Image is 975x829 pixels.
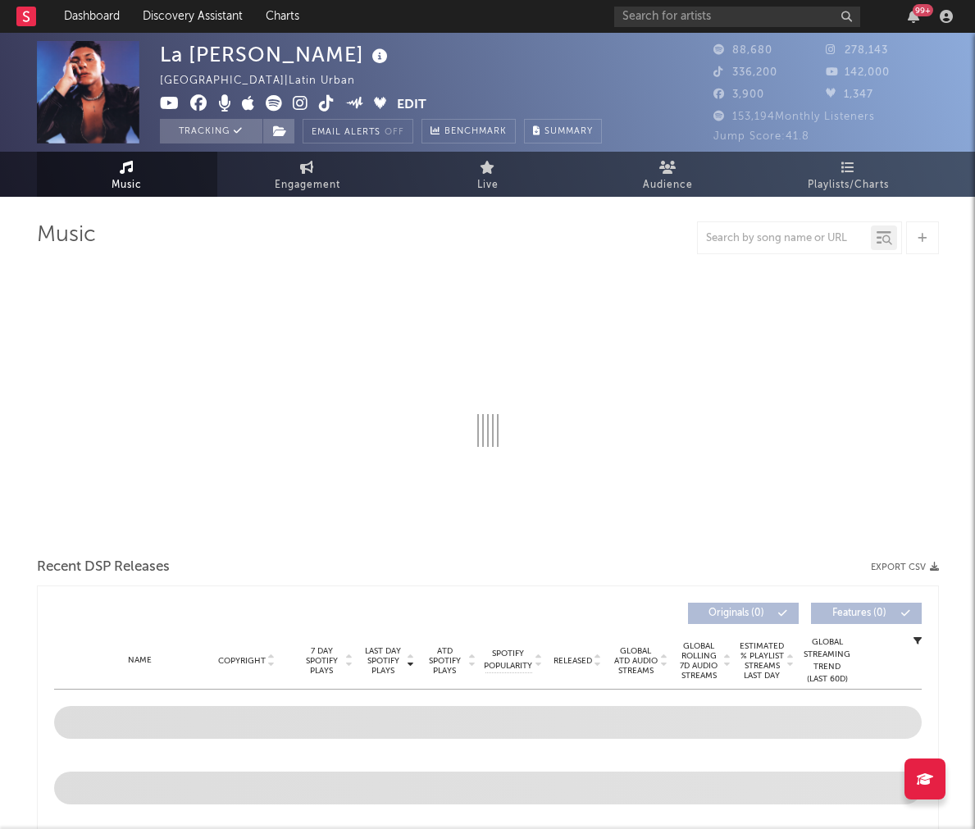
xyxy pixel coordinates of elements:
span: ATD Spotify Plays [423,646,467,676]
span: 7 Day Spotify Plays [300,646,344,676]
button: Edit [397,95,426,116]
button: Email AlertsOff [303,119,413,143]
span: Audience [643,175,693,195]
button: 99+ [908,10,919,23]
button: Originals(0) [688,603,799,624]
button: Export CSV [871,563,939,572]
button: Tracking [160,119,262,143]
span: 278,143 [826,45,888,56]
em: Off [385,128,404,137]
div: Name [87,654,194,667]
a: Engagement [217,152,398,197]
span: Summary [544,127,593,136]
span: Global ATD Audio Streams [613,646,658,676]
span: Engagement [275,175,340,195]
input: Search by song name or URL [698,232,871,245]
span: Benchmark [444,122,507,142]
button: Summary [524,119,602,143]
span: 153,194 Monthly Listeners [713,112,875,122]
div: Global Streaming Trend (Last 60D) [803,636,852,686]
a: Playlists/Charts [759,152,939,197]
a: Live [398,152,578,197]
span: 142,000 [826,67,890,78]
a: Audience [578,152,759,197]
span: Live [477,175,499,195]
span: Playlists/Charts [808,175,889,195]
span: Recent DSP Releases [37,558,170,577]
a: Benchmark [421,119,516,143]
span: Copyright [218,656,266,666]
span: Features ( 0 ) [822,608,897,618]
span: Jump Score: 41.8 [713,131,809,142]
span: 336,200 [713,67,777,78]
button: Features(0) [811,603,922,624]
span: Spotify Popularity [484,648,532,672]
span: Originals ( 0 ) [699,608,774,618]
span: Last Day Spotify Plays [362,646,405,676]
a: Music [37,152,217,197]
div: [GEOGRAPHIC_DATA] | Latin Urban [160,71,374,91]
span: Released [554,656,592,666]
span: Music [112,175,142,195]
div: 99 + [913,4,933,16]
div: La [PERSON_NAME] [160,41,392,68]
span: Global Rolling 7D Audio Streams [677,641,722,681]
input: Search for artists [614,7,860,27]
span: Estimated % Playlist Streams Last Day [740,641,785,681]
span: 88,680 [713,45,772,56]
span: 3,900 [713,89,764,100]
span: 1,347 [826,89,873,100]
